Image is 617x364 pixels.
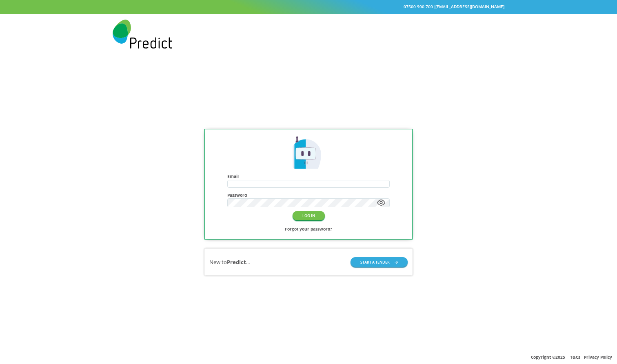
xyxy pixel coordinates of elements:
[570,354,580,360] a: T&Cs
[293,211,325,220] button: LOG IN
[290,135,326,171] img: Predict Mobile
[351,257,408,266] button: START A TENDER
[227,193,390,198] h4: Password
[227,174,390,179] h4: Email
[435,4,504,9] a: [EMAIL_ADDRESS][DOMAIN_NAME]
[209,258,250,266] div: New to ...
[285,225,332,233] a: Forgot your password?
[404,4,433,9] a: 07500 900 700
[113,3,504,11] div: |
[113,20,172,49] img: Predict Mobile
[584,354,612,360] a: Privacy Policy
[227,258,246,266] b: Predict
